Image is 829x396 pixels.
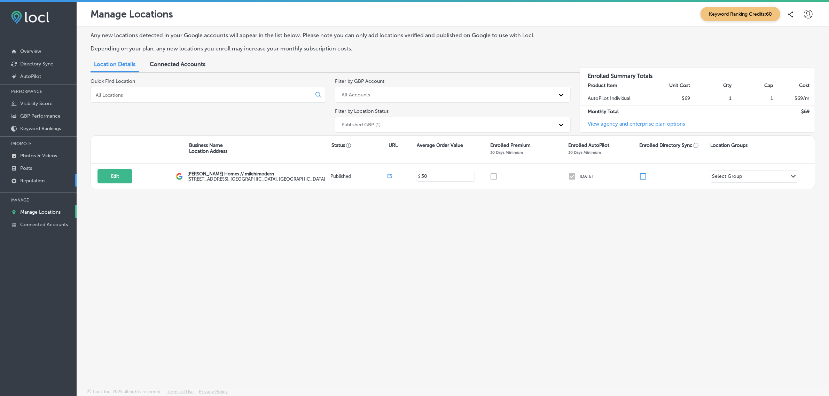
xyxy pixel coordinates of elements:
input: All Locations [95,92,310,98]
h3: Enrolled Summary Totals [580,68,815,79]
span: Keyword Ranking Credits: 60 [701,7,780,21]
span: Location Details [94,61,135,68]
p: Published [330,174,388,179]
label: Filter by Location Status [335,108,389,114]
label: Filter by GBP Account [335,78,384,84]
td: Monthly Total [580,105,649,118]
label: Quick Find Location [91,78,135,84]
p: Keyword Rankings [20,126,61,132]
p: Enrolled Directory Sync [639,142,699,148]
p: Reputation [20,178,45,184]
td: $69 [649,92,690,105]
strong: Product Item [588,82,617,88]
p: Location Groups [710,142,748,148]
td: $ 69 /m [773,92,815,105]
img: fda3e92497d09a02dc62c9cd864e3231.png [11,11,49,24]
th: Qty [690,79,732,92]
p: Photos & Videos [20,153,57,159]
div: Published GBP (1) [342,122,381,128]
div: Select Group [712,173,742,181]
p: AutoPilot [20,73,41,79]
p: Visibility Score [20,101,53,106]
td: 1 [690,92,732,105]
p: Any new locations detected in your Google accounts will appear in the list below. Please note you... [91,32,562,39]
th: Cap [732,79,773,92]
p: Depending on your plan, any new locations you enroll may increase your monthly subscription costs. [91,45,562,52]
p: GBP Performance [20,113,61,119]
p: URL [389,142,398,148]
p: Directory Sync [20,61,53,67]
p: Manage Locations [91,8,173,20]
p: Locl, Inc. 2025 all rights reserved. [93,389,162,394]
p: Enrolled AutoPilot [568,142,609,148]
p: Connected Accounts [20,222,68,228]
p: [DATE] [580,174,593,179]
p: Status [331,142,389,148]
td: $ 69 [773,105,815,118]
img: logo [176,173,183,180]
td: AutoPilot Individual [580,92,649,105]
p: $ [418,174,421,179]
th: Unit Cost [649,79,690,92]
span: Connected Accounts [150,61,205,68]
p: Business Name Location Address [189,142,227,154]
p: Average Order Value [417,142,463,148]
button: Edit [97,169,132,183]
p: [PERSON_NAME] Homes // milehimodern [187,171,325,176]
p: Manage Locations [20,209,61,215]
th: Cost [773,79,815,92]
a: View agency and enterprise plan options [580,121,686,132]
p: 30 Days Minimum [490,150,523,155]
p: 30 Days Minimum [568,150,601,155]
p: Posts [20,165,32,171]
div: All Accounts [342,92,370,98]
p: Overview [20,48,41,54]
td: 1 [732,92,773,105]
label: [STREET_ADDRESS] , [GEOGRAPHIC_DATA], [GEOGRAPHIC_DATA] [187,176,325,182]
p: Enrolled Premium [490,142,531,148]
